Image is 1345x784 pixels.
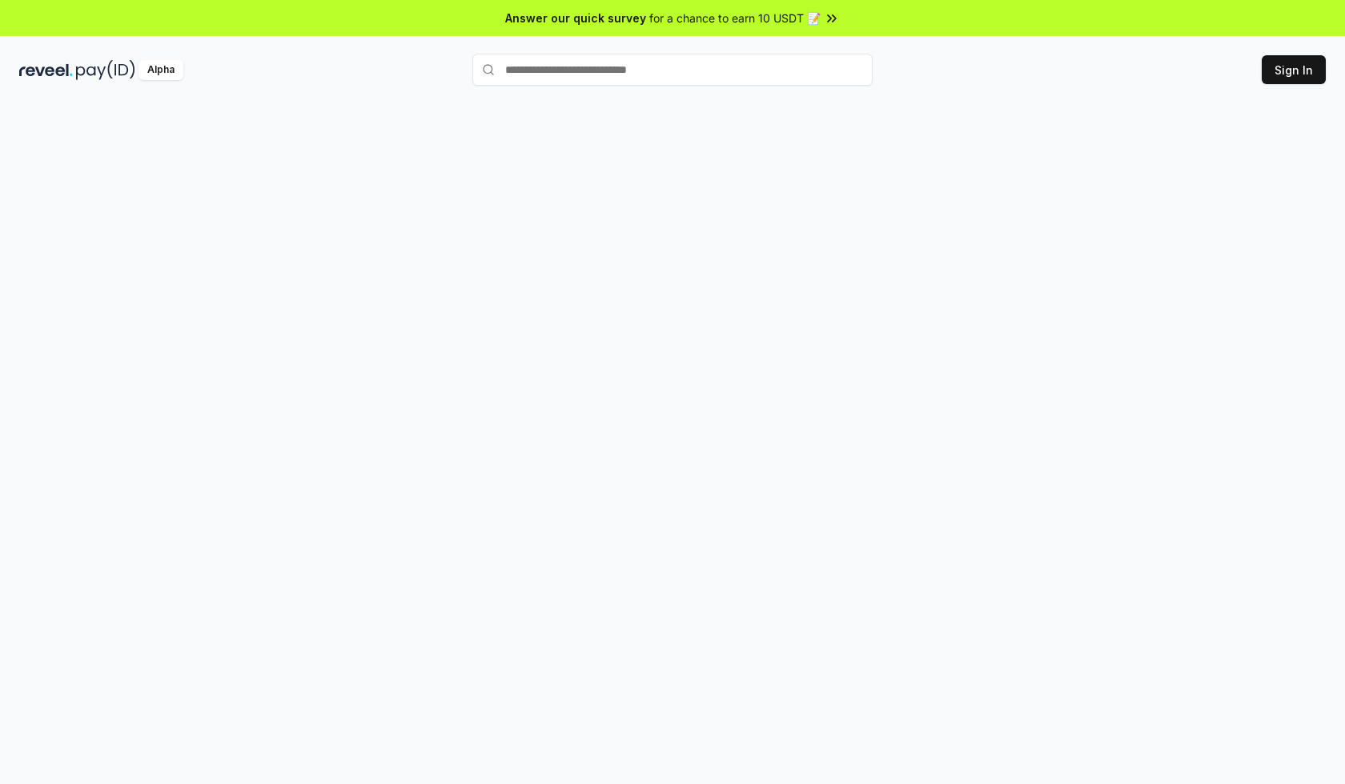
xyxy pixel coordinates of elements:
[649,10,821,26] span: for a chance to earn 10 USDT 📝
[1262,55,1326,84] button: Sign In
[139,60,183,80] div: Alpha
[19,60,73,80] img: reveel_dark
[505,10,646,26] span: Answer our quick survey
[76,60,135,80] img: pay_id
